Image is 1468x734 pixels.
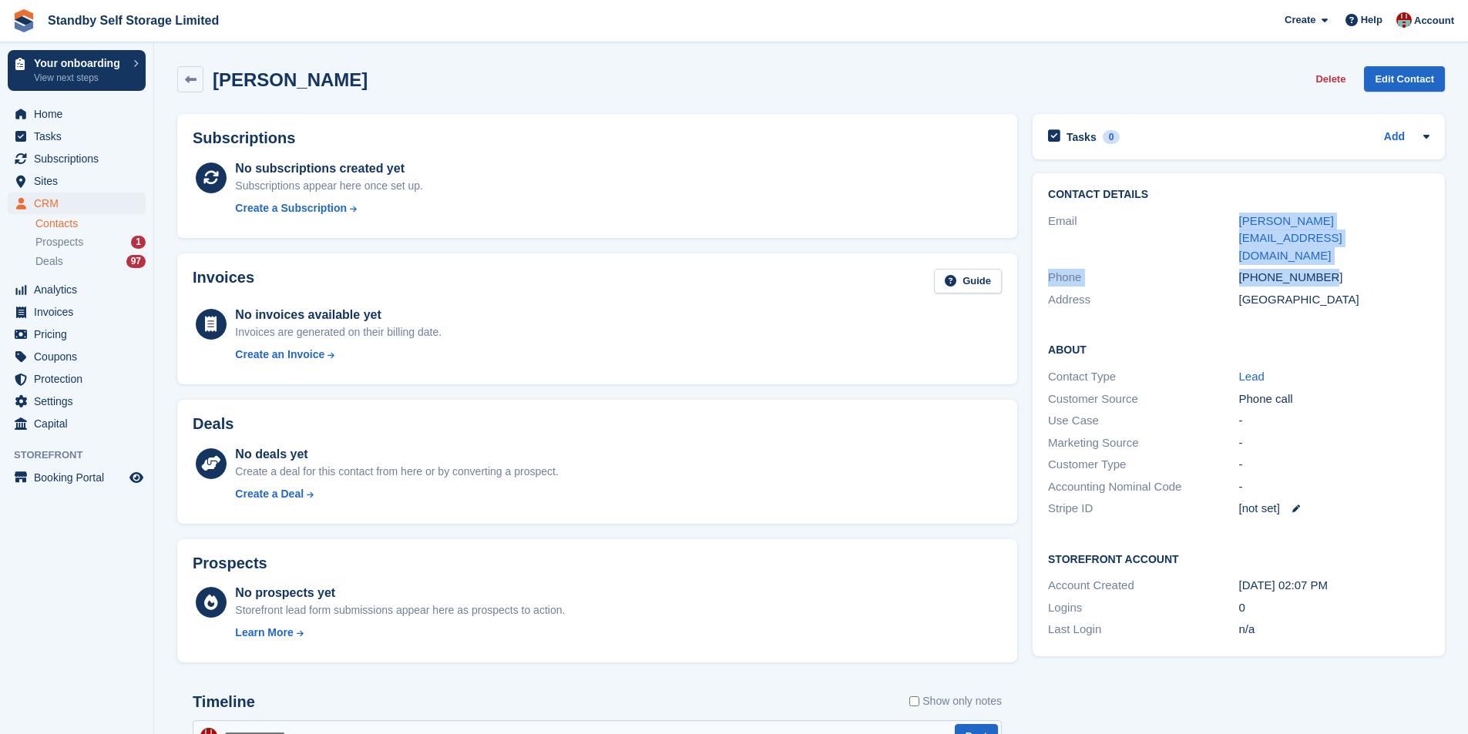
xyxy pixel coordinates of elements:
p: View next steps [34,71,126,85]
p: Your onboarding [34,58,126,69]
div: Marketing Source [1048,434,1238,452]
div: Invoices are generated on their billing date. [235,324,442,340]
a: menu [8,170,146,192]
a: menu [8,346,146,367]
a: Preview store [127,468,146,487]
button: Delete [1309,66,1352,92]
h2: Contact Details [1048,189,1429,201]
span: Booking Portal [34,467,126,488]
h2: About [1048,341,1429,357]
div: n/a [1239,621,1429,638]
span: Protection [34,368,126,390]
div: Contact Type [1048,368,1238,386]
div: [not set] [1239,500,1429,518]
div: Learn More [235,625,293,641]
span: Analytics [34,279,126,300]
span: Sites [34,170,126,192]
div: - [1239,478,1429,496]
span: Create [1285,12,1315,28]
a: menu [8,301,146,323]
label: Show only notes [909,693,1002,709]
a: Standby Self Storage Limited [42,8,225,33]
a: menu [8,323,146,345]
div: Create a Subscription [235,200,347,216]
div: Customer Source [1048,390,1238,408]
div: Phone call [1239,390,1429,408]
a: Edit Contact [1364,66,1445,92]
div: Create an Invoice [235,347,324,363]
a: Deals 97 [35,253,146,270]
div: Phone [1048,269,1238,287]
a: menu [8,279,146,300]
h2: Deals [193,415,233,433]
div: 0 [1239,599,1429,617]
div: [DATE] 02:07 PM [1239,577,1429,595]
h2: Invoices [193,269,254,294]
div: Logins [1048,599,1238,617]
span: CRM [34,193,126,214]
span: Subscriptions [34,148,126,169]
a: Your onboarding View next steps [8,50,146,91]
span: Coupons [34,346,126,367]
a: menu [8,368,146,390]
span: Settings [34,390,126,412]
span: Deals [35,254,63,269]
a: Learn More [235,625,565,641]
a: Create an Invoice [235,347,442,363]
a: menu [8,148,146,169]
a: menu [8,413,146,434]
div: 97 [126,255,146,268]
span: Prospects [35,235,83,250]
span: Tasks [34,126,126,147]
span: Pricing [34,323,126,345]
div: [PHONE_NUMBER] [1239,269,1429,287]
span: Capital [34,413,126,434]
span: Invoices [34,301,126,323]
div: Stripe ID [1048,500,1238,518]
h2: Tasks [1067,130,1097,144]
a: menu [8,193,146,214]
div: - [1239,456,1429,474]
div: Create a deal for this contact from here or by converting a prospect. [235,464,558,480]
span: Help [1361,12,1382,28]
a: menu [8,467,146,488]
div: No subscriptions created yet [235,159,423,178]
div: No prospects yet [235,584,565,602]
div: Use Case [1048,412,1238,430]
div: - [1239,412,1429,430]
div: Customer Type [1048,456,1238,474]
div: Account Created [1048,577,1238,595]
span: Account [1414,13,1454,28]
a: Create a Subscription [235,200,423,216]
span: Storefront [14,447,153,463]
h2: Prospects [193,555,267,572]
a: menu [8,103,146,125]
a: Lead [1239,370,1265,383]
a: Contacts [35,216,146,231]
a: [PERSON_NAME][EMAIL_ADDRESS][DOMAIN_NAME] [1239,214,1342,262]
div: Storefront lead form submissions appear here as prospects to action. [235,602,565,618]
h2: Subscriptions [193,129,1002,147]
div: No invoices available yet [235,306,442,324]
h2: Storefront Account [1048,551,1429,566]
div: Create a Deal [235,486,304,502]
div: Accounting Nominal Code [1048,478,1238,496]
div: Address [1048,291,1238,309]
div: Email [1048,213,1238,265]
div: No deals yet [235,445,558,464]
div: 1 [131,236,146,249]
div: [GEOGRAPHIC_DATA] [1239,291,1429,309]
a: Add [1384,129,1405,146]
a: Create a Deal [235,486,558,502]
div: - [1239,434,1429,452]
div: Last Login [1048,621,1238,638]
a: Guide [934,269,1002,294]
a: menu [8,126,146,147]
a: Prospects 1 [35,234,146,250]
a: menu [8,390,146,412]
img: Connor Spurle [1396,12,1412,28]
span: Home [34,103,126,125]
img: stora-icon-8386f47178a22dfd0bd8f6a31ec36ba5ce8667c1dd55bd0f319d3a0aa187defe.svg [12,9,35,32]
div: Subscriptions appear here once set up. [235,178,423,194]
div: 0 [1103,130,1120,144]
